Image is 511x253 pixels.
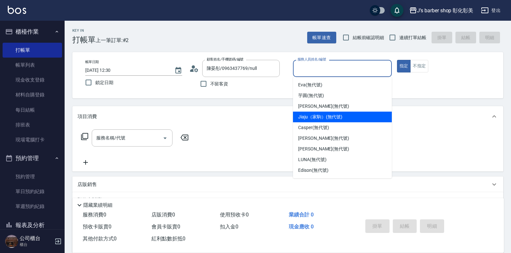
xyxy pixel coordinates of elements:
div: J’s barber shop 彰化彰美 [417,6,473,15]
a: 現金收支登錄 [3,72,62,87]
span: Jiaju（家駒） (無代號) [298,114,342,120]
img: Person [5,235,18,248]
label: 顧客姓名/手機號碼/編號 [207,57,244,62]
button: Choose date, selected date is 2025-08-24 [171,63,186,78]
span: [PERSON_NAME] (無代號) [298,146,349,152]
label: 服務人員姓名/編號 [297,57,326,62]
span: Casper (無代號) [298,124,329,131]
span: 紅利點數折抵 0 [151,236,185,242]
a: 現場電腦打卡 [3,132,62,147]
span: [PERSON_NAME] (無代號) [298,103,349,110]
h2: Key In [72,28,96,33]
button: 櫃檯作業 [3,23,62,40]
span: [PERSON_NAME] (無代號) [298,135,349,142]
button: 登出 [478,5,503,16]
span: Eva (無代號) [298,82,322,88]
button: 預約管理 [3,150,62,167]
label: 帳單日期 [85,60,99,64]
span: 其他付款方式 0 [83,236,117,242]
a: 材料自購登錄 [3,87,62,102]
span: 預收卡販賣 0 [83,224,111,230]
a: 排班表 [3,117,62,132]
span: 芋圓 (無代號) [298,92,324,99]
span: LUNA (無代號) [298,156,327,163]
button: 帳單速查 [307,32,336,44]
button: 不指定 [410,60,428,72]
span: 店販消費 0 [151,212,175,218]
button: J’s barber shop 彰化彰美 [407,4,476,17]
div: 店販銷售 [72,177,503,192]
span: 扣入金 0 [220,224,238,230]
p: 預收卡販賣 [78,197,102,203]
a: 打帳單 [3,43,62,58]
span: 上一筆訂單:#2 [96,36,129,44]
button: 指定 [397,60,411,72]
span: 現金應收 0 [289,224,314,230]
div: 項目消費 [72,106,503,127]
div: 預收卡販賣 [72,192,503,208]
a: 每日結帳 [3,103,62,117]
span: 連續打單結帳 [399,34,426,41]
p: 店販銷售 [78,181,97,188]
a: 預約管理 [3,169,62,184]
button: 報表及分析 [3,217,62,234]
span: 結帳前確認明細 [353,34,384,41]
p: 隱藏業績明細 [83,202,112,209]
a: 單日預約紀錄 [3,184,62,199]
span: 使用預收卡 0 [220,212,249,218]
span: 業績合計 0 [289,212,314,218]
p: 櫃台 [20,242,53,247]
span: 鎖定日期 [95,79,113,86]
button: save [391,4,403,17]
span: 服務消費 0 [83,212,106,218]
p: 項目消費 [78,113,97,120]
h5: 公司櫃台 [20,235,53,242]
a: 單週預約紀錄 [3,199,62,214]
a: 帳單列表 [3,58,62,72]
input: YYYY/MM/DD hh:mm [85,65,168,76]
img: Logo [8,6,26,14]
span: 不留客資 [210,81,228,87]
span: Edison (無代號) [298,167,328,174]
h3: 打帳單 [72,35,96,44]
span: 會員卡販賣 0 [151,224,180,230]
button: Open [160,133,170,143]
